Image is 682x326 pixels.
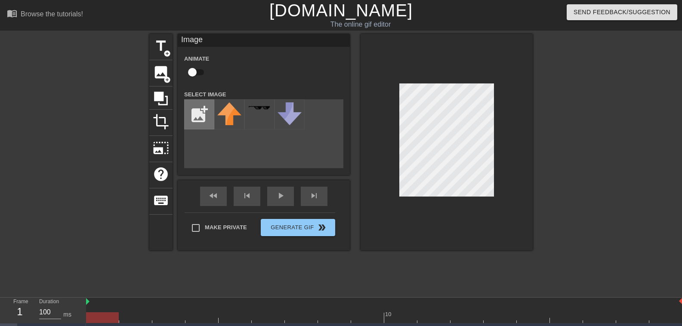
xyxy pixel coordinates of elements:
div: 10 [385,310,393,319]
div: The online gif editor [231,19,489,30]
a: Browse the tutorials! [7,8,83,22]
div: 1 [13,304,26,320]
span: title [153,38,169,54]
label: Duration [39,299,59,304]
button: Send Feedback/Suggestion [567,4,677,20]
span: add_circle [164,50,171,57]
span: keyboard [153,192,169,209]
img: downvote.png [278,102,302,125]
label: Select Image [184,90,226,99]
span: image [153,64,169,80]
span: play_arrow [275,191,286,201]
span: Make Private [205,223,247,232]
span: Generate Gif [264,222,332,233]
label: Animate [184,55,209,63]
img: deal-with-it.png [247,105,272,110]
span: double_arrow [317,222,327,233]
span: skip_next [309,191,319,201]
span: menu_book [7,8,17,18]
div: Browse the tutorials! [21,10,83,18]
span: add_circle [164,76,171,83]
span: fast_rewind [208,191,219,201]
div: Image [178,34,350,47]
img: upvote.png [217,102,241,125]
a: [DOMAIN_NAME] [269,1,413,20]
span: Send Feedback/Suggestion [574,7,670,18]
button: Generate Gif [261,219,335,236]
div: ms [63,310,71,319]
span: skip_previous [242,191,252,201]
span: crop [153,114,169,130]
span: help [153,166,169,182]
div: Frame [7,298,33,323]
span: photo_size_select_large [153,140,169,156]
